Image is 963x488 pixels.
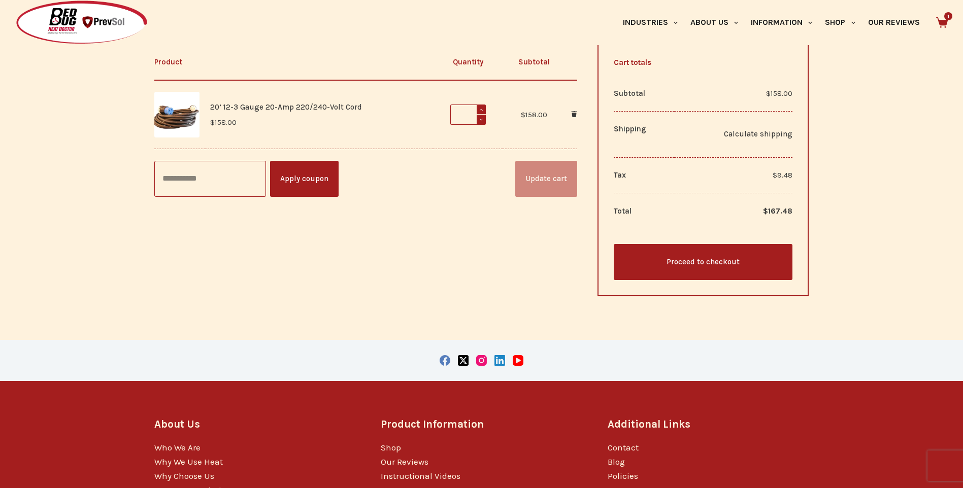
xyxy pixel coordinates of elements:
[494,355,505,366] a: LinkedIn
[571,110,577,119] a: Remove 20’ 12-3 Gauge 20-Amp 220/240-Volt Cord from cart
[608,416,809,432] h3: Additional Links
[154,44,434,80] th: Product
[381,416,582,432] h3: Product Information
[381,442,401,452] a: Shop
[614,111,674,157] th: Shipping
[513,355,523,366] a: YouTube
[608,457,625,467] a: Blog
[210,102,362,112] a: 20’ 12-3 Gauge 20-Amp 220/240-Volt Cord
[503,44,566,80] th: Subtotal
[433,44,502,80] th: Quantity
[154,457,223,467] a: Why We Use Heat
[154,471,214,481] a: Why Choose Us
[210,118,237,127] bdi: 158.00
[270,161,339,197] button: Apply coupon
[381,457,428,467] a: Our Reviews
[608,471,638,481] a: Policies
[450,104,486,125] input: Product quantity
[614,244,793,280] a: Proceed to checkout
[680,128,793,141] a: Calculate shipping
[614,76,674,111] th: Subtotal
[476,355,487,366] a: Instagram
[608,442,639,452] a: Contact
[458,355,469,366] a: X (Twitter)
[515,161,577,197] button: Update cart
[381,471,460,481] a: Instructional Videos
[440,355,450,366] a: Facebook
[521,110,525,119] span: $
[614,193,674,229] th: Total
[154,442,201,452] a: Who We Are
[766,89,771,98] span: $
[521,110,547,119] bdi: 158.00
[773,170,777,180] span: $
[773,170,792,180] span: 9.48
[766,89,792,98] bdi: 158.00
[154,416,356,432] h3: About Us
[8,4,39,34] button: Open LiveChat chat widget
[763,206,768,216] span: $
[944,12,952,20] span: 1
[614,57,793,68] h2: Cart totals
[763,206,792,216] bdi: 167.48
[210,118,215,127] span: $
[614,157,674,193] th: Tax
